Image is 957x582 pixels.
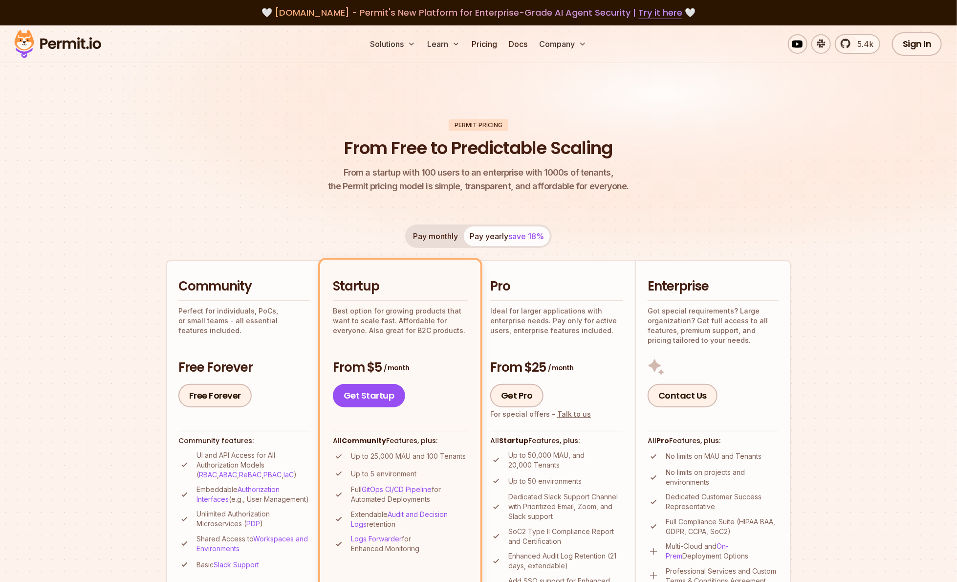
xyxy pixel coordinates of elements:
[499,436,528,446] strong: Startup
[656,436,669,446] strong: Pro
[508,527,623,546] p: SoC2 Type II Compliance Report and Certification
[490,409,591,419] div: For special offers -
[505,34,531,54] a: Docs
[333,359,468,376] h3: From $5
[508,450,623,470] p: Up to 50,000 MAU, and 20,000 Tenants
[557,410,591,418] a: Talk to us
[892,32,942,56] a: Sign In
[351,535,402,543] a: Logs Forwarder
[214,560,259,569] a: Slack Support
[23,6,934,20] div: 🤍 🤍
[196,534,310,554] p: Shared Access to
[508,551,623,571] p: Enhanced Audit Log Retention (21 days, extendable)
[333,384,405,407] a: Get Startup
[351,485,468,504] p: Full for Automated Deployments
[407,226,464,246] button: Pay monthly
[648,306,779,345] p: Got special requirements? Large organization? Get full access to all features, premium support, a...
[548,363,573,373] span: / month
[333,306,468,336] p: Best option for growing products that want to scale fast. Affordable for everyone. Also great for...
[333,436,468,445] h4: All Features, plus:
[351,510,468,529] p: Extendable retention
[196,509,310,529] p: Unlimited Authorization Microservices ( )
[835,34,880,54] a: 5.4k
[263,470,282,479] a: PBAC
[384,363,409,373] span: / month
[10,27,106,61] img: Permit logo
[490,384,544,407] a: Get Pro
[178,436,310,445] h4: Community features:
[490,278,623,295] h2: Pro
[666,541,779,561] p: Multi-Cloud and Deployment Options
[666,468,779,487] p: No limits on projects and environments
[449,119,508,131] div: Permit Pricing
[423,34,464,54] button: Learn
[196,535,308,553] a: Workspaces and Environments
[196,485,310,504] p: Embeddable (e.g., User Management)
[178,278,310,295] h2: Community
[328,166,629,193] p: the Permit pricing model is simple, transparent, and affordable for everyone.
[328,166,629,179] span: From a startup with 100 users to an enterprise with 1000s of tenants,
[345,137,613,160] h1: From Free to Predictable Scaling
[178,306,310,336] p: Perfect for individuals, PoCs, or small teams - all essential features included.
[239,470,261,479] a: ReBAC
[196,560,259,570] p: Basic
[648,436,779,445] h4: All Features, plus:
[275,6,682,19] span: [DOMAIN_NAME] - Permit's New Platform for Enterprise-Grade AI Agent Security |
[178,359,310,376] h3: Free Forever
[178,384,252,407] a: Free Forever
[508,476,582,486] p: Up to 50 environments
[351,451,466,461] p: Up to 25,000 MAU and 100 Tenants
[246,519,260,528] a: PDP
[468,34,501,54] a: Pricing
[490,359,623,376] h3: From $25
[351,469,416,479] p: Up to 5 environment
[362,485,432,493] a: GitOps CI/CD Pipeline
[648,384,718,407] a: Contact Us
[490,436,623,445] h4: All Features, plus:
[196,450,310,480] p: UI and API Access for All Authorization Models ( , , , , )
[333,278,468,295] h2: Startup
[351,534,468,554] p: for Enhanced Monitoring
[851,38,873,50] span: 5.4k
[351,510,448,528] a: Audit and Decision Logs
[196,485,280,503] a: Authorization Interfaces
[666,451,761,461] p: No limits on MAU and Tenants
[648,278,779,295] h2: Enterprise
[666,517,779,537] p: Full Compliance Suite (HIPAA BAA, GDPR, CCPA, SoC2)
[283,470,294,479] a: IaC
[219,470,237,479] a: ABAC
[535,34,590,54] button: Company
[508,492,623,521] p: Dedicated Slack Support Channel with Prioritized Email, Zoom, and Slack support
[666,492,779,512] p: Dedicated Customer Success Representative
[342,436,386,446] strong: Community
[366,34,419,54] button: Solutions
[638,6,682,19] a: Try it here
[490,306,623,336] p: Ideal for larger applications with enterprise needs. Pay only for active users, enterprise featur...
[199,470,217,479] a: RBAC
